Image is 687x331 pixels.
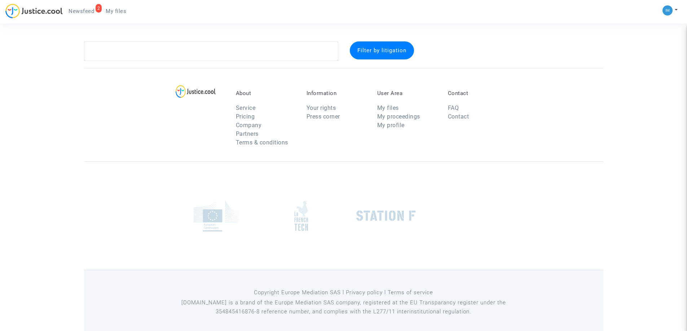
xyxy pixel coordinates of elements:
[377,113,420,120] a: My proceedings
[294,201,308,231] img: french_tech.png
[307,104,336,111] a: Your rights
[448,104,459,111] a: FAQ
[377,104,399,111] a: My files
[179,288,508,297] p: Copyright Europe Mediation SAS l Privacy policy l Terms of service
[377,122,405,129] a: My profile
[69,8,94,14] span: Newsfeed
[236,113,255,120] a: Pricing
[662,5,673,15] img: a105443982b9e25553e3eed4c9f672e7
[236,139,288,146] a: Terms & conditions
[5,4,63,18] img: jc-logo.svg
[448,90,508,97] p: Contact
[179,298,508,316] p: [DOMAIN_NAME] is a brand of the Europe Mediation SAS company, registered at the EU Transparancy r...
[236,104,256,111] a: Service
[357,47,406,54] span: Filter by litigation
[194,200,239,232] img: europe_commision.png
[356,210,416,221] img: stationf.png
[307,113,340,120] a: Press corner
[106,8,126,14] span: My files
[236,130,259,137] a: Partners
[100,6,132,17] a: My files
[377,90,437,97] p: User Area
[176,85,216,98] img: logo-lg.svg
[96,4,102,13] div: 2
[448,113,469,120] a: Contact
[307,90,366,97] p: Information
[63,6,100,17] a: 2Newsfeed
[236,122,262,129] a: Company
[236,90,296,97] p: About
